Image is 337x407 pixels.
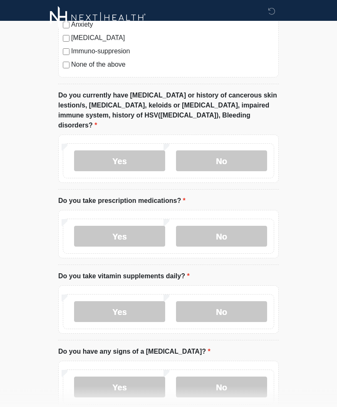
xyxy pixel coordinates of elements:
label: No [176,377,267,398]
label: Do you take vitamin supplements daily? [58,272,190,282]
img: Next-Health Logo [50,6,146,29]
label: No [176,302,267,322]
label: Yes [74,302,165,322]
input: Immuno-suppresion [63,49,69,55]
label: Do you have any signs of a [MEDICAL_DATA]? [58,347,211,357]
label: [MEDICAL_DATA] [71,33,274,43]
label: No [176,226,267,247]
label: Yes [74,377,165,398]
label: No [176,151,267,172]
label: Yes [74,226,165,247]
label: Yes [74,151,165,172]
label: None of the above [71,60,274,70]
input: None of the above [63,62,69,69]
input: [MEDICAL_DATA] [63,35,69,42]
label: Do you currently have [MEDICAL_DATA] or history of cancerous skin lestion/s, [MEDICAL_DATA], kelo... [58,91,279,131]
label: Do you take prescription medications? [58,196,186,206]
label: Immuno-suppresion [71,47,274,57]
